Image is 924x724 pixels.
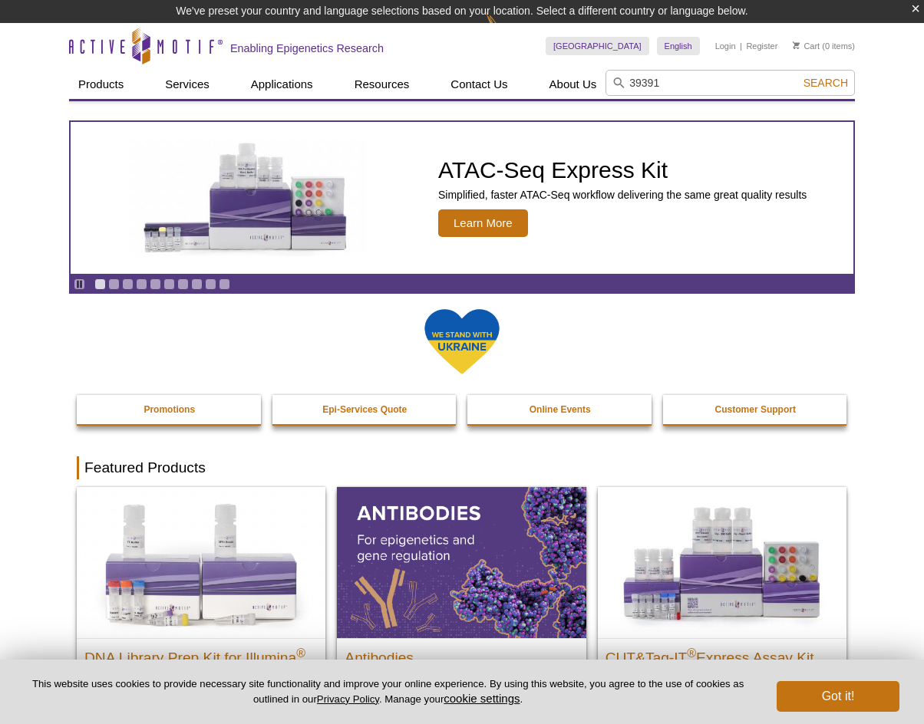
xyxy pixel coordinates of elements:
a: Register [746,41,777,51]
button: Search [799,76,853,90]
a: Promotions [77,395,262,424]
button: cookie settings [444,692,520,705]
h2: Enabling Epigenetics Research [230,41,384,55]
a: Epi-Services Quote [272,395,458,424]
sup: ® [687,646,696,659]
span: Learn More [438,209,528,237]
strong: Epi-Services Quote [322,404,407,415]
a: Go to slide 1 [94,278,106,290]
a: Toggle autoplay [74,278,85,290]
h2: CUT&Tag-IT Express Assay Kit [606,643,839,666]
strong: Promotions [144,404,195,415]
a: ATAC-Seq Express Kit ATAC-Seq Express Kit Simplified, faster ATAC-Seq workflow delivering the sam... [71,122,853,274]
a: Go to slide 9 [205,278,216,290]
img: Your Cart [793,41,800,49]
a: Go to slide 2 [108,278,120,290]
a: All Antibodies Antibodies Application-tested antibodies for ChIP, CUT&Tag, and CUT&RUN. [337,487,586,719]
a: Resources [345,70,419,99]
img: DNA Library Prep Kit for Illumina [77,487,325,637]
p: Simplified, faster ATAC-Seq workflow delivering the same great quality results [438,188,807,202]
img: All Antibodies [337,487,586,637]
img: We Stand With Ukraine [424,308,500,376]
a: English [657,37,700,55]
strong: Customer Support [715,404,796,415]
sup: ® [296,646,305,659]
a: Contact Us [441,70,516,99]
a: Login [715,41,736,51]
a: Products [69,70,133,99]
h2: DNA Library Prep Kit for Illumina [84,643,318,666]
a: About Us [540,70,606,99]
strong: Online Events [530,404,591,415]
h2: Antibodies [345,643,578,666]
a: CUT&Tag-IT® Express Assay Kit CUT&Tag-IT®Express Assay Kit Less variable and higher-throughput ge... [598,487,846,719]
a: Services [156,70,219,99]
input: Keyword, Cat. No. [606,70,855,96]
a: Go to slide 3 [122,278,134,290]
h2: Featured Products [77,456,847,479]
a: Go to slide 5 [150,278,161,290]
img: Change Here [486,12,526,48]
a: [GEOGRAPHIC_DATA] [546,37,649,55]
li: (0 items) [793,37,855,55]
a: Go to slide 10 [219,278,230,290]
a: Applications [242,70,322,99]
a: Go to slide 8 [191,278,203,290]
img: ATAC-Seq Express Kit [120,140,374,256]
li: | [740,37,742,55]
span: Search [804,77,848,89]
a: Online Events [467,395,653,424]
a: Cart [793,41,820,51]
p: This website uses cookies to provide necessary site functionality and improve your online experie... [25,677,751,706]
button: Got it! [777,681,899,712]
a: Go to slide 7 [177,278,189,290]
a: Privacy Policy [317,693,379,705]
img: CUT&Tag-IT® Express Assay Kit [598,487,846,637]
a: Go to slide 6 [163,278,175,290]
article: ATAC-Seq Express Kit [71,122,853,274]
h2: ATAC-Seq Express Kit [438,159,807,182]
a: Customer Support [663,395,849,424]
a: Go to slide 4 [136,278,147,290]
